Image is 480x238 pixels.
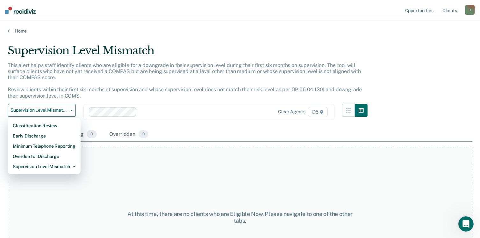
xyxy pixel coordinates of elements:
span: 0 [87,130,97,138]
div: Overdue for Discharge [13,151,75,161]
div: At this time, there are no clients who are Eligible Now. Please navigate to one of the other tabs. [124,211,356,224]
div: Overridden0 [108,128,150,142]
img: Recidiviz [5,7,36,14]
span: D6 [308,107,328,117]
div: Supervision Level Mismatch [13,161,75,172]
a: Home [8,28,472,34]
div: Classification Review [13,121,75,131]
span: Supervision Level Mismatch [11,108,68,113]
span: 0 [139,130,148,138]
div: Supervision Level Mismatch [8,44,368,62]
div: Minimum Telephone Reporting [13,141,75,151]
p: This alert helps staff identify clients who are eligible for a downgrade in their supervision lev... [8,62,362,99]
div: Clear agents [278,109,305,115]
div: Early Discharge [13,131,75,141]
button: D [465,5,475,15]
iframe: Intercom live chat [458,216,474,232]
button: Supervision Level Mismatch [8,104,76,117]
